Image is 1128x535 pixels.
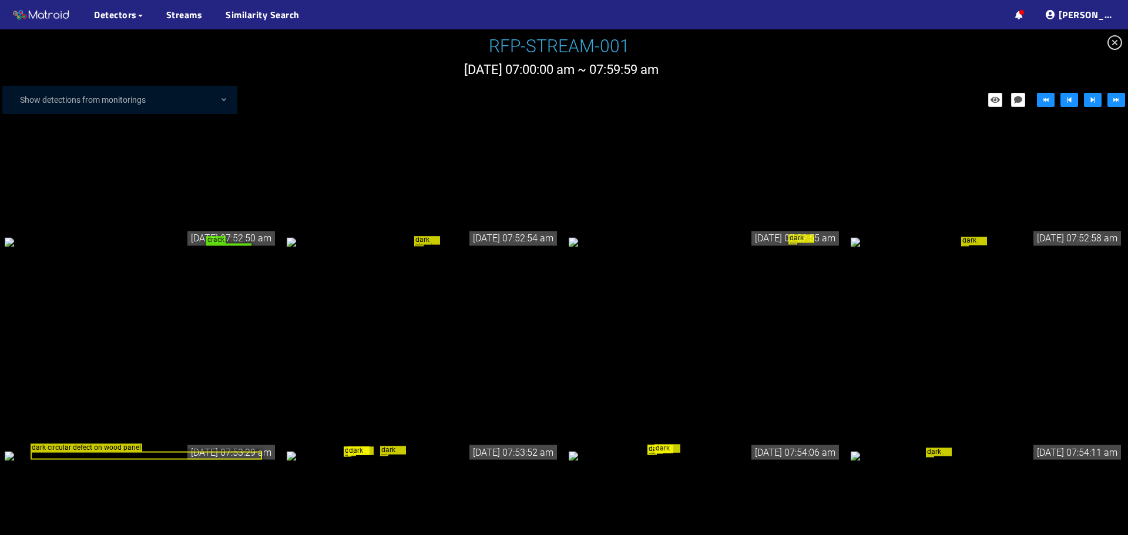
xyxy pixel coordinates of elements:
div: [DATE] 07:52:58 am [1033,231,1121,245]
span: dark circular defect on wood panel [380,446,406,455]
span: dark circular defect on wood panel [31,443,142,452]
a: Streams [166,8,203,22]
span: fast-backward [1042,96,1050,105]
button: step-backward [1060,93,1078,107]
span: dark circular defect on wood panel [348,446,374,455]
span: dark circular defect on wood panel [654,444,680,452]
span: dark circular defect on wood panel [926,447,952,456]
span: close-circle [1102,29,1128,56]
img: Matroid logo [12,6,70,24]
span: dark circular defect on wood panel [961,237,987,245]
div: Show detections from monitorings [14,88,237,112]
button: fast-forward [1107,93,1125,107]
span: Detectors [94,8,137,22]
span: dark circular defect on wood panel [647,445,673,453]
span: fast-forward [1112,96,1120,105]
span: step-backward [1065,96,1073,105]
a: Similarity Search [226,8,300,22]
span: dark circular defect on wood panel [414,236,440,244]
span: step-forward [1089,96,1097,105]
div: [DATE] 07:52:54 am [469,231,557,245]
span: dark circular defect on wood panel [344,447,370,455]
div: [DATE] 07:53:52 am [469,445,557,460]
div: [DATE] 07:54:11 am [1033,445,1121,460]
button: step-forward [1084,93,1102,107]
button: fast-backward [1037,93,1055,107]
span: crack [206,236,226,244]
span: dark circular defect on wood panel [788,235,814,243]
div: [DATE] 07:54:06 am [751,445,839,460]
div: [DATE] 07:53:29 am [187,445,275,460]
div: [DATE] 07:52:55 am [751,231,839,245]
div: [DATE] 07:52:50 am [187,231,275,245]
